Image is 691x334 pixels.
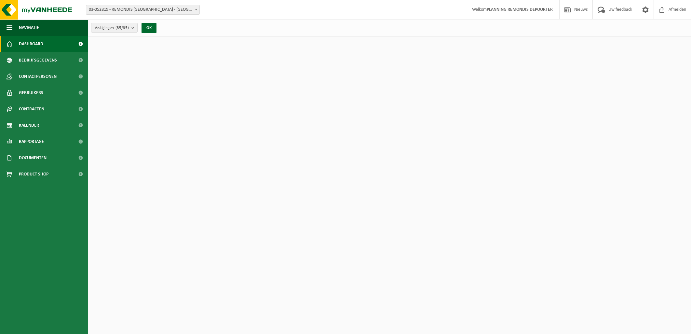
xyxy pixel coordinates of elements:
[19,133,44,150] span: Rapportage
[19,52,57,68] span: Bedrijfsgegevens
[86,5,200,15] span: 03-052819 - REMONDIS WEST-VLAANDEREN - OOSTENDE
[86,5,199,14] span: 03-052819 - REMONDIS WEST-VLAANDEREN - OOSTENDE
[19,150,47,166] span: Documenten
[115,26,129,30] count: (35/35)
[91,23,138,33] button: Vestigingen(35/35)
[95,23,129,33] span: Vestigingen
[19,101,44,117] span: Contracten
[19,166,48,182] span: Product Shop
[19,68,57,85] span: Contactpersonen
[487,7,553,12] strong: PLANNING REMONDIS DEPOORTER
[19,36,43,52] span: Dashboard
[19,117,39,133] span: Kalender
[19,85,43,101] span: Gebruikers
[19,20,39,36] span: Navigatie
[142,23,156,33] button: OK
